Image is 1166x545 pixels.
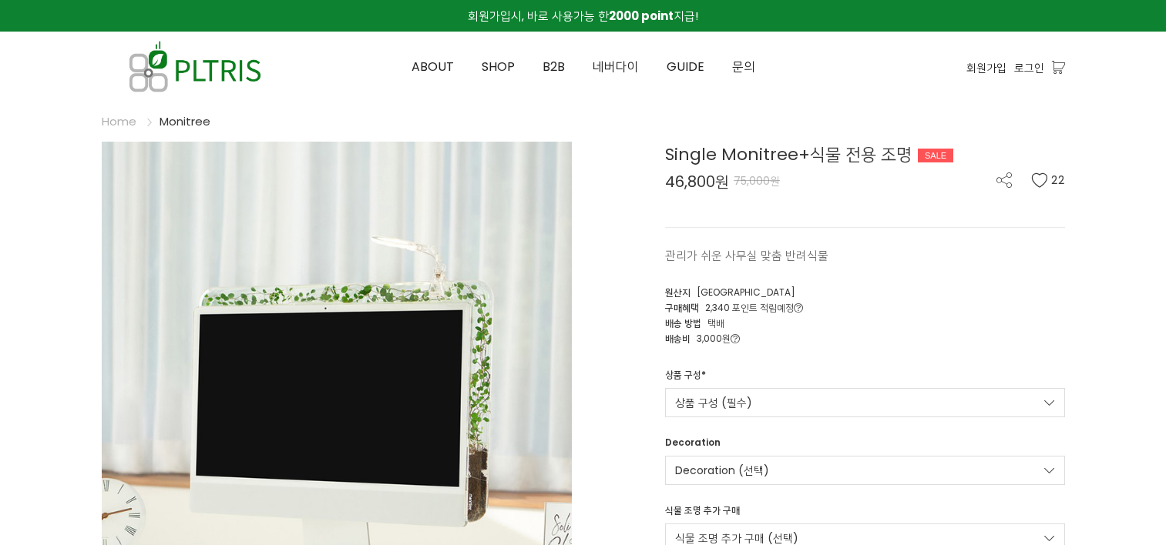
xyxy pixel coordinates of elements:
[665,436,721,456] div: Decoration
[697,286,795,299] span: [GEOGRAPHIC_DATA]
[609,8,674,24] strong: 2000 point
[529,32,579,102] a: B2B
[667,58,704,75] span: GUIDE
[665,174,729,189] span: 46,800원
[412,58,454,75] span: ABOUT
[705,301,803,314] span: 2,340 포인트 적립예정
[665,301,699,314] span: 구매혜택
[653,32,718,102] a: GUIDE
[468,32,529,102] a: SHOP
[1031,172,1065,188] button: 22
[1014,59,1044,76] a: 로그인
[482,58,515,75] span: SHOP
[160,113,210,129] a: Monitree
[1051,172,1065,188] span: 22
[966,59,1006,76] a: 회원가입
[593,58,639,75] span: 네버다이
[665,332,691,345] span: 배송비
[665,503,740,523] div: 식물 조명 추가 구매
[543,58,565,75] span: B2B
[732,58,755,75] span: 문의
[102,113,136,129] a: Home
[918,149,953,162] div: SALE
[718,32,769,102] a: 문의
[665,286,691,299] span: 원산지
[665,246,1065,265] p: 관리가 쉬운 사무실 맞춤 반려식물
[665,368,706,388] div: 상품 구성
[579,32,653,102] a: 네버다이
[665,142,1065,167] div: Single Monitree+식물 전용 조명
[665,388,1065,417] a: 상품 구성 (필수)
[734,173,780,189] span: 75,000원
[665,456,1065,485] a: Decoration (선택)
[665,316,701,329] span: 배송 방법
[398,32,468,102] a: ABOUT
[707,316,724,329] span: 택배
[468,8,698,24] span: 회원가입시, 바로 사용가능 한 지급!
[697,332,740,345] span: 3,000원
